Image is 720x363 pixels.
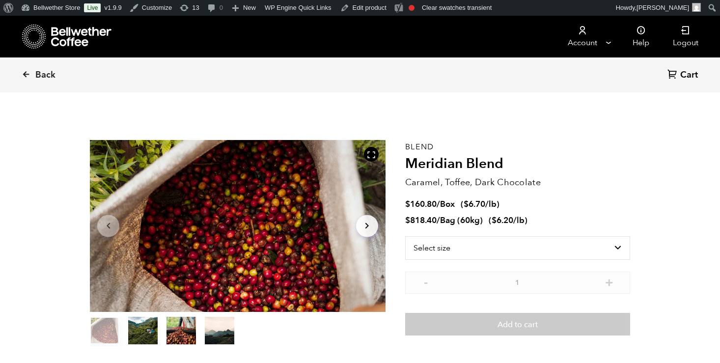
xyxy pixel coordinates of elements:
[513,215,525,226] span: /lb
[621,16,661,57] a: Help
[405,215,410,226] span: $
[485,198,497,210] span: /lb
[464,198,485,210] bdi: 6.70
[661,16,710,57] a: Logout
[440,198,455,210] span: Box
[405,198,437,210] bdi: 160.80
[84,3,101,12] a: Live
[552,16,612,57] a: Account
[464,198,469,210] span: $
[405,156,630,172] h2: Meridian Blend
[667,69,700,82] a: Cart
[405,215,437,226] bdi: 818.40
[603,277,615,286] button: +
[409,5,415,11] div: Focus keyphrase not set
[405,313,630,335] button: Add to cart
[680,69,698,81] span: Cart
[35,69,55,81] span: Back
[437,215,440,226] span: /
[492,215,513,226] bdi: 6.20
[437,198,440,210] span: /
[492,215,497,226] span: $
[420,277,432,286] button: -
[461,198,499,210] span: ( )
[637,4,689,11] span: [PERSON_NAME]
[440,215,483,226] span: Bag (60kg)
[405,198,410,210] span: $
[405,176,630,189] p: Caramel, Toffee, Dark Chocolate
[489,215,527,226] span: ( )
